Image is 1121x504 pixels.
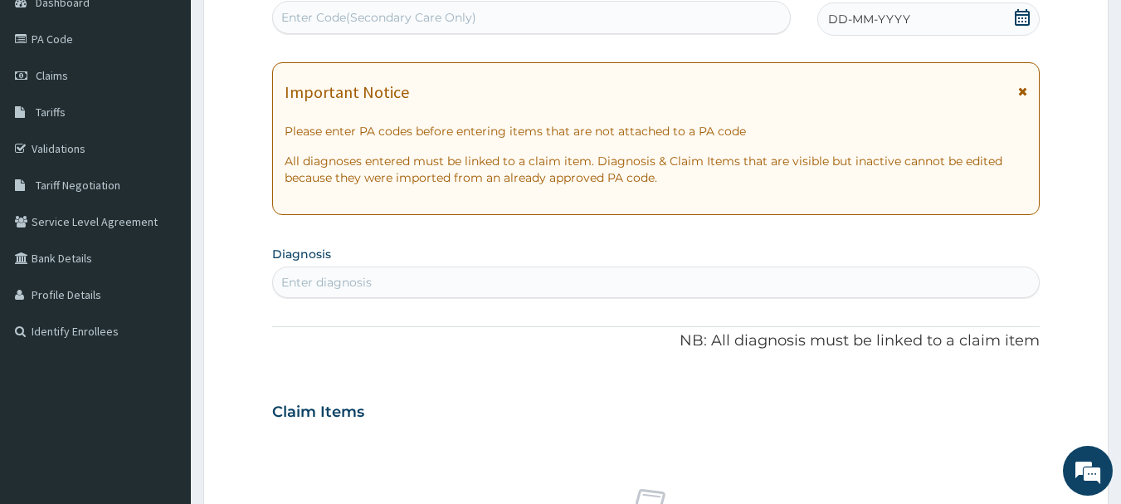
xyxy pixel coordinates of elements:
[281,274,372,291] div: Enter diagnosis
[36,105,66,120] span: Tariffs
[272,330,1041,352] p: NB: All diagnosis must be linked to a claim item
[828,11,910,27] span: DD-MM-YYYY
[272,8,312,48] div: Minimize live chat window
[8,331,316,389] textarea: Type your message and hit 'Enter'
[272,246,331,262] label: Diagnosis
[281,9,476,26] div: Enter Code(Secondary Care Only)
[272,404,364,422] h3: Claim Items
[96,148,229,316] span: We're online!
[86,93,279,115] div: Chat with us now
[36,68,68,83] span: Claims
[285,123,1028,139] p: Please enter PA codes before entering items that are not attached to a PA code
[285,83,409,101] h1: Important Notice
[285,153,1028,186] p: All diagnoses entered must be linked to a claim item. Diagnosis & Claim Items that are visible bu...
[31,83,67,125] img: d_794563401_company_1708531726252_794563401
[36,178,120,193] span: Tariff Negotiation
